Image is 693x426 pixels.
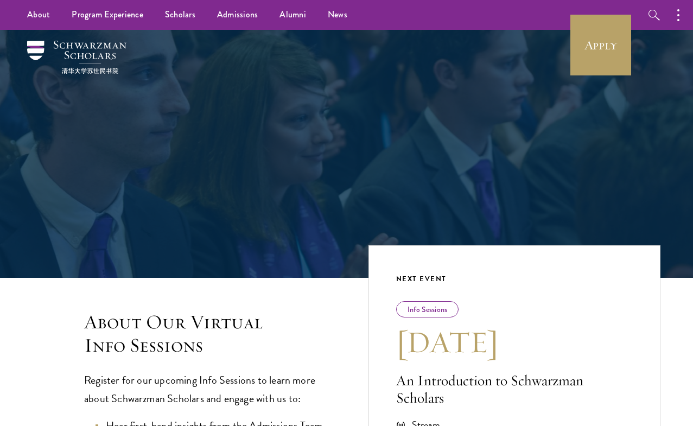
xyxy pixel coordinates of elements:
[396,273,633,285] div: Next Event
[396,372,633,406] p: An Introduction to Schwarzman Scholars
[396,323,633,361] h3: [DATE]
[84,310,325,357] h3: About Our Virtual Info Sessions
[27,41,126,74] img: Schwarzman Scholars
[570,15,631,75] a: Apply
[84,371,325,408] p: Register for our upcoming Info Sessions to learn more about Schwarzman Scholars and engage with u...
[396,301,459,317] div: Info Sessions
